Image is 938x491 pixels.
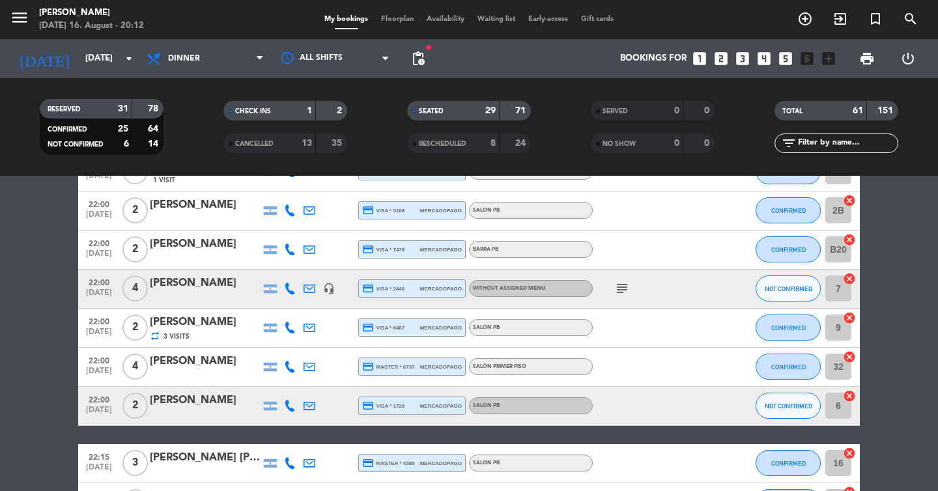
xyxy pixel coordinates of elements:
button: NOT CONFIRMED [756,275,821,302]
strong: 61 [853,106,863,115]
span: RESERVED [48,106,81,113]
button: NOT CONFIRMED [756,393,821,419]
strong: 6 [124,139,129,148]
strong: 1 [307,106,312,115]
span: master * 6737 [362,361,415,372]
i: looks_4 [756,50,773,67]
span: SERVED [603,108,628,115]
span: [DATE] [83,210,115,225]
span: 22:00 [83,196,115,211]
span: 1 Visit [153,175,175,186]
span: [DATE] [83,406,115,421]
i: power_settings_new [900,51,916,66]
i: [DATE] [10,44,79,73]
span: Dinner [168,54,200,63]
span: mercadopago [420,245,462,254]
div: [PERSON_NAME] [150,197,261,214]
strong: 2 [337,106,345,115]
i: subject [614,281,630,296]
span: [DATE] [83,328,115,343]
strong: 151 [877,106,896,115]
span: mercadopago [420,363,462,371]
span: TOTAL [782,108,803,115]
span: Availability [420,16,471,23]
i: looks_two [713,50,730,67]
span: SALON PB [473,460,500,466]
strong: 31 [118,104,128,113]
span: 4 [122,275,148,302]
i: looks_one [691,50,708,67]
div: [PERSON_NAME] [150,392,261,409]
span: CONFIRMED [771,324,806,331]
strong: 14 [148,139,161,148]
span: CONFIRMED [771,363,806,371]
i: exit_to_app [832,11,848,27]
span: master * 4389 [362,457,415,469]
span: 3 Visits [163,331,190,342]
span: visa * 7476 [362,244,405,255]
i: looks_6 [799,50,816,67]
i: cancel [843,389,856,402]
div: [PERSON_NAME] [150,314,261,331]
span: CONFIRMED [771,246,806,253]
span: 22:15 [83,449,115,464]
div: LOG OUT [887,39,928,78]
span: SEATED [419,108,444,115]
strong: 71 [515,106,528,115]
i: search [903,11,918,27]
span: CANCELLED [235,141,274,147]
span: 2 [122,197,148,223]
i: turned_in_not [868,11,883,27]
i: looks_3 [734,50,751,67]
span: My bookings [318,16,375,23]
div: [PERSON_NAME] [150,236,261,253]
span: 22:00 [83,313,115,328]
div: [PERSON_NAME] [39,7,144,20]
strong: 78 [148,104,161,113]
strong: 29 [485,106,496,115]
strong: 0 [674,106,679,115]
span: RESCHEDULED [419,141,466,147]
i: cancel [843,447,856,460]
span: Early-access [522,16,575,23]
span: 3 [122,450,148,476]
span: CONFIRMED [771,207,806,214]
strong: 24 [515,139,528,148]
span: [DATE] [83,288,115,303]
span: SALÓN PRIMER PISO [473,364,526,369]
span: NOT CONFIRMED [48,141,104,148]
span: 22:00 [83,391,115,406]
span: mercadopago [420,285,462,293]
i: cancel [843,350,856,363]
i: headset_mic [323,283,335,294]
span: 4 [122,354,148,380]
i: credit_card [362,283,374,294]
span: [DATE] [83,249,115,264]
span: 2 [122,315,148,341]
i: cancel [843,311,856,324]
span: 22:00 [83,352,115,367]
span: visa * 2446 [362,283,405,294]
strong: 35 [332,139,345,148]
span: visa * 8487 [362,322,405,333]
i: credit_card [362,361,374,372]
strong: 64 [148,124,161,133]
span: [DATE] [83,171,115,186]
span: visa * 1728 [362,400,405,412]
span: pending_actions [410,51,426,66]
span: BARRA PB [473,247,498,252]
span: fiber_manual_record [425,44,433,51]
button: menu [10,8,29,32]
span: mercadopago [420,459,462,468]
span: [DATE] [83,367,115,382]
i: menu [10,8,29,27]
button: CONFIRMED [756,354,821,380]
i: cancel [843,194,856,207]
span: [DATE] [83,463,115,478]
strong: 25 [118,124,128,133]
span: Gift cards [575,16,620,23]
span: 2 [122,393,148,419]
span: print [859,51,875,66]
i: repeat [150,331,160,341]
span: 2 [122,236,148,262]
